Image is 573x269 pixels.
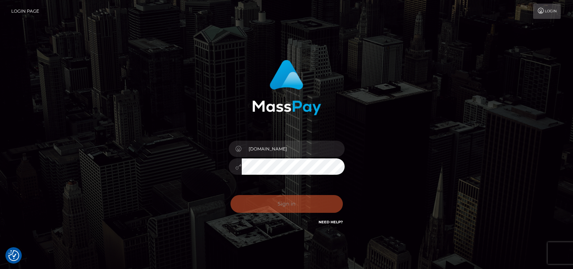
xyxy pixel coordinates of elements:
a: Login Page [11,4,39,19]
button: Consent Preferences [8,250,19,261]
a: Login [533,4,561,19]
a: Need Help? [319,220,343,224]
img: Revisit consent button [8,250,19,261]
input: Username... [242,141,345,157]
img: MassPay Login [252,60,321,115]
